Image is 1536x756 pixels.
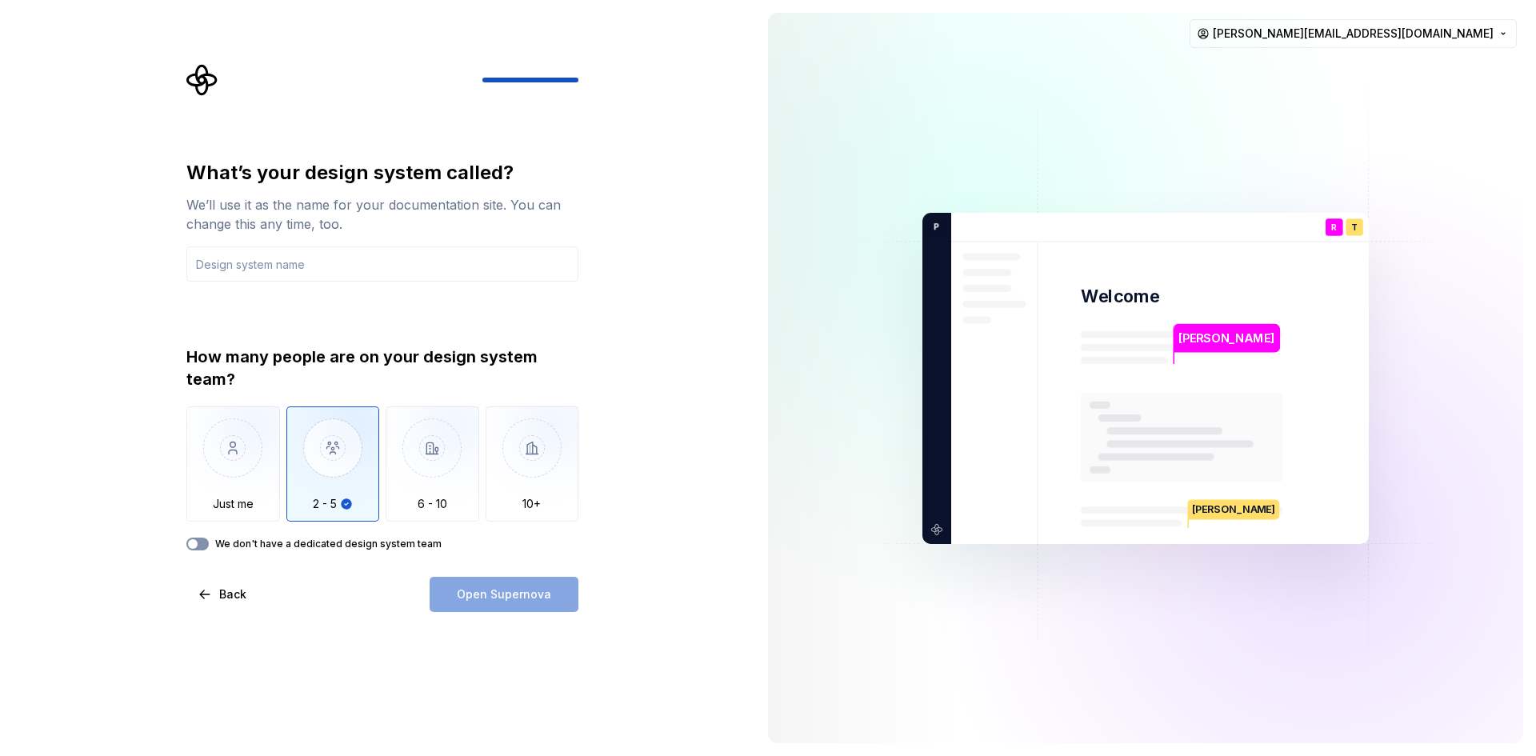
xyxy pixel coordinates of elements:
p: [PERSON_NAME] [1189,499,1279,519]
p: Welcome [1081,285,1159,308]
label: We don't have a dedicated design system team [215,538,442,550]
p: [PERSON_NAME] [1178,329,1274,346]
input: Design system name [186,246,578,282]
div: T [1346,218,1363,236]
button: Back [186,577,260,612]
span: [PERSON_NAME][EMAIL_ADDRESS][DOMAIN_NAME] [1213,26,1494,42]
div: How many people are on your design system team? [186,346,578,390]
span: Back [219,586,246,602]
svg: Supernova Logo [186,64,218,96]
button: [PERSON_NAME][EMAIL_ADDRESS][DOMAIN_NAME] [1190,19,1517,48]
p: P [928,219,939,234]
div: We’ll use it as the name for your documentation site. You can change this any time, too. [186,195,578,234]
p: R [1331,222,1337,231]
div: What’s your design system called? [186,160,578,186]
